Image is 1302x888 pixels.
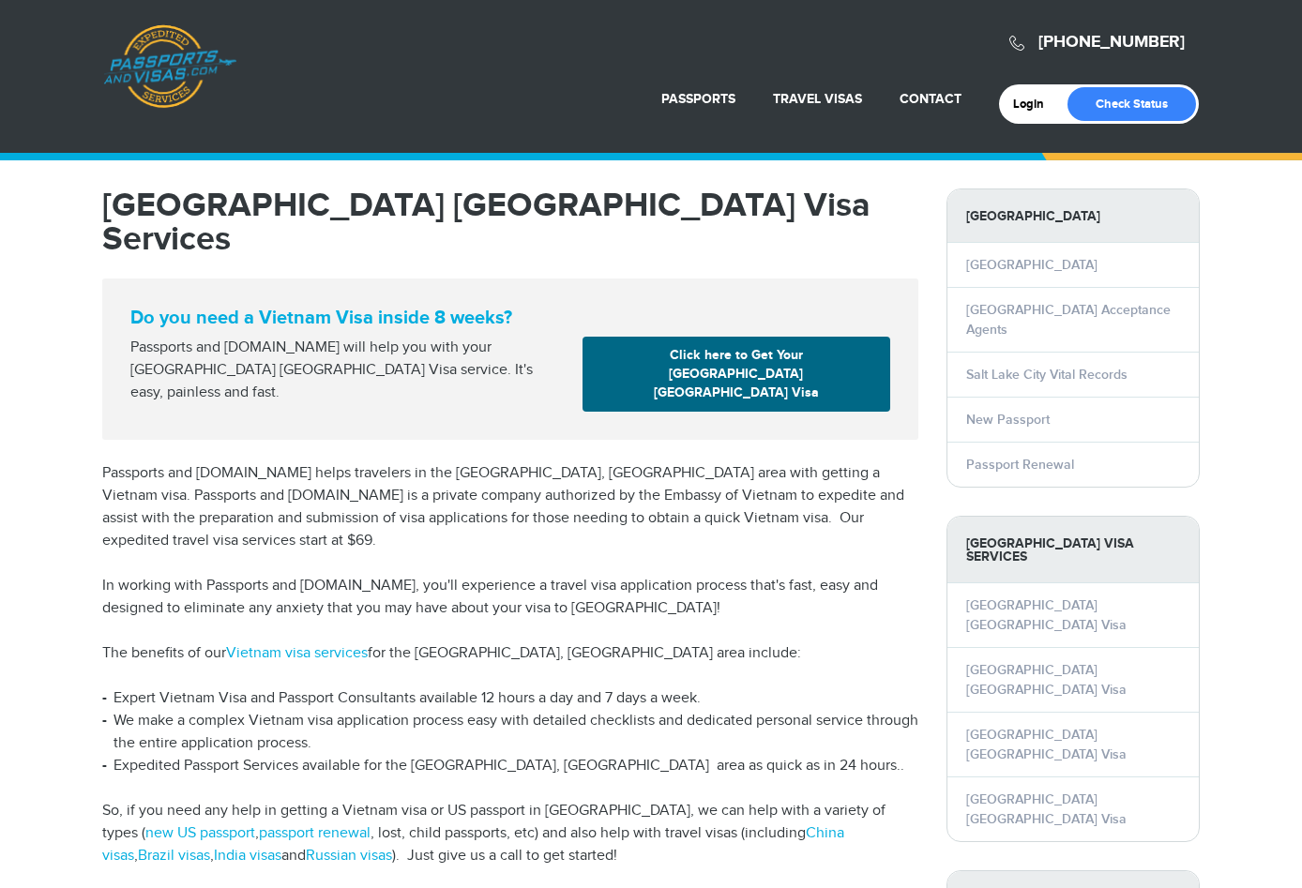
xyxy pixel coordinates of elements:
[259,824,371,842] a: passport renewal
[966,457,1074,473] a: Passport Renewal
[123,337,575,404] div: Passports and [DOMAIN_NAME] will help you with your [GEOGRAPHIC_DATA] [GEOGRAPHIC_DATA] Visa serv...
[966,302,1171,338] a: [GEOGRAPHIC_DATA] Acceptance Agents
[966,727,1127,762] a: [GEOGRAPHIC_DATA] [GEOGRAPHIC_DATA] Visa
[966,257,1098,273] a: [GEOGRAPHIC_DATA]
[130,307,890,329] strong: Do you need a Vietnam Visa inside 8 weeks?
[102,687,918,710] li: Expert Vietnam Visa and Passport Consultants available 12 hours a day and 7 days a week.
[102,575,918,620] p: In working with Passports and [DOMAIN_NAME], you'll experience a travel visa application process ...
[145,824,255,842] a: new US passport
[102,824,844,865] a: China visas
[102,710,918,755] li: We make a complex Vietnam visa application process easy with detailed checklists and dedicated pe...
[900,91,961,107] a: Contact
[661,91,735,107] a: Passports
[306,847,392,865] a: Russian visas
[966,791,1127,827] a: [GEOGRAPHIC_DATA] [GEOGRAPHIC_DATA] Visa
[226,644,368,662] a: Vietnam visa services
[947,517,1199,583] strong: [GEOGRAPHIC_DATA] Visa Services
[773,91,862,107] a: Travel Visas
[583,337,890,412] a: Click here to Get Your [GEOGRAPHIC_DATA] [GEOGRAPHIC_DATA] Visa
[103,24,236,109] a: Passports & [DOMAIN_NAME]
[1013,97,1057,112] a: Login
[966,597,1127,633] a: [GEOGRAPHIC_DATA] [GEOGRAPHIC_DATA] Visa
[102,800,918,867] p: So, if you need any help in getting a Vietnam visa or US passport in [GEOGRAPHIC_DATA], we can he...
[138,847,210,865] a: Brazil visas
[1038,32,1185,53] a: [PHONE_NUMBER]
[102,642,918,665] p: The benefits of our for the [GEOGRAPHIC_DATA], [GEOGRAPHIC_DATA] area include:
[1067,87,1196,121] a: Check Status
[102,755,918,777] li: Expedited Passport Services available for the [GEOGRAPHIC_DATA], [GEOGRAPHIC_DATA] area as quick ...
[966,662,1127,698] a: [GEOGRAPHIC_DATA] [GEOGRAPHIC_DATA] Visa
[966,412,1050,428] a: New Passport
[102,462,918,552] p: Passports and [DOMAIN_NAME] helps travelers in the [GEOGRAPHIC_DATA], [GEOGRAPHIC_DATA] area with...
[947,189,1199,243] strong: [GEOGRAPHIC_DATA]
[966,367,1128,383] a: Salt Lake City Vital Records
[102,188,918,256] h1: [GEOGRAPHIC_DATA] [GEOGRAPHIC_DATA] Visa Services
[214,847,281,865] a: India visas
